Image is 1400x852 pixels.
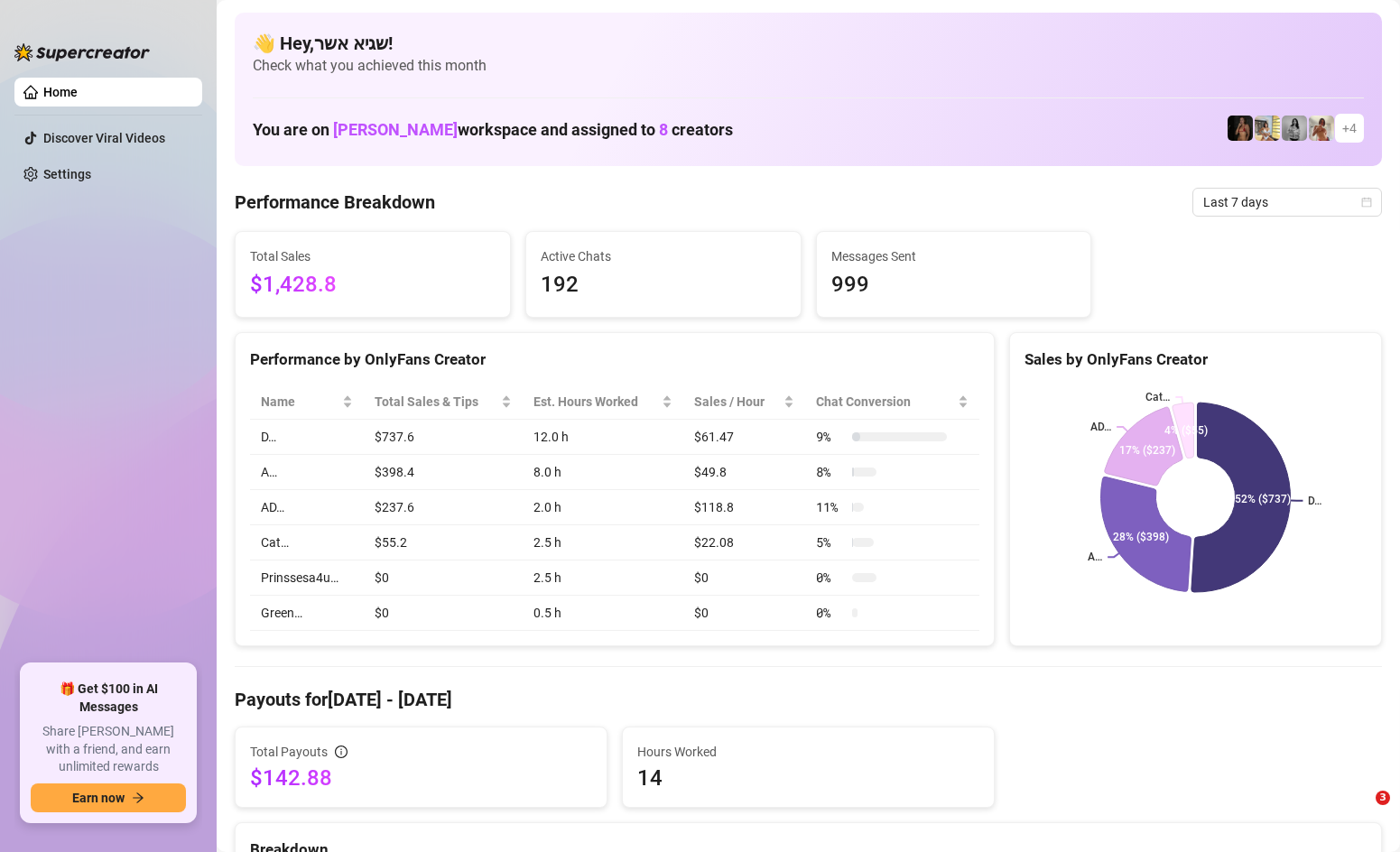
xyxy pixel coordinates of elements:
span: arrow-right [132,792,144,804]
h1: You are on workspace and assigned to creators [253,120,733,140]
span: 8 % [816,462,845,482]
span: 🎁 Get $100 in AI Messages [31,681,186,716]
td: $398.4 [364,455,524,490]
td: Cat… [250,525,364,560]
span: Chat Conversion [816,392,954,412]
td: $0 [683,560,805,596]
img: Green [1309,116,1334,141]
span: calendar [1361,197,1372,208]
span: Last 7 days [1203,189,1371,216]
img: A [1282,116,1307,141]
span: Name [261,392,338,412]
td: $61.47 [683,420,805,455]
td: Prinssesa4u… [250,560,364,596]
text: A… [1088,551,1102,563]
span: [PERSON_NAME] [333,120,458,139]
a: Discover Viral Videos [43,131,165,145]
img: Prinssesa4u [1255,116,1280,141]
td: $22.08 [683,525,805,560]
span: 0 % [816,603,845,623]
span: $1,428.8 [250,268,496,302]
td: 0.5 h [523,596,683,631]
img: D [1228,116,1253,141]
td: $49.8 [683,455,805,490]
span: 5 % [816,532,845,552]
td: $0 [364,596,524,631]
td: AD… [250,490,364,525]
td: $55.2 [364,525,524,560]
span: Total Sales [250,246,496,266]
td: 8.0 h [523,455,683,490]
td: D… [250,420,364,455]
th: Chat Conversion [805,384,979,420]
span: 999 [831,268,1077,302]
td: 2.5 h [523,525,683,560]
span: Check what you achieved this month [253,56,1364,76]
a: Home [43,85,78,99]
span: 0 % [816,568,845,588]
span: Earn now [72,791,125,805]
span: 14 [637,764,979,792]
span: 8 [659,120,668,139]
td: $0 [683,596,805,631]
td: $118.8 [683,490,805,525]
span: Messages Sent [831,246,1077,266]
span: 11 % [816,497,845,517]
div: Sales by OnlyFans Creator [1025,347,1367,372]
text: Cat… [1145,391,1170,403]
span: Total Payouts [250,742,328,762]
td: $737.6 [364,420,524,455]
h4: Performance Breakdown [235,190,435,215]
span: Hours Worked [637,742,979,762]
td: A… [250,455,364,490]
td: Green… [250,596,364,631]
span: info-circle [335,745,348,758]
span: Active Chats [541,246,786,266]
th: Sales / Hour [683,384,805,420]
h4: 👋 Hey, שגיא אשר ! [253,31,1364,56]
button: Earn nowarrow-right [31,783,186,812]
span: + 4 [1342,118,1357,138]
span: Sales / Hour [694,392,780,412]
span: 3 [1376,791,1390,805]
span: $142.88 [250,764,592,792]
td: 2.0 h [523,490,683,525]
th: Name [250,384,364,420]
td: 12.0 h [523,420,683,455]
td: $0 [364,560,524,596]
a: Settings [43,167,91,181]
div: Est. Hours Worked [533,392,658,412]
text: AD… [1090,421,1111,433]
img: logo-BBDzfeDw.svg [14,43,150,61]
iframe: Intercom live chat [1339,791,1382,834]
span: Share [PERSON_NAME] with a friend, and earn unlimited rewards [31,723,186,776]
span: Total Sales & Tips [375,392,498,412]
text: D… [1308,495,1321,507]
div: Performance by OnlyFans Creator [250,347,979,372]
td: 2.5 h [523,560,683,596]
h4: Payouts for [DATE] - [DATE] [235,687,1382,712]
span: 9 % [816,427,845,447]
td: $237.6 [364,490,524,525]
span: 192 [541,268,786,302]
th: Total Sales & Tips [364,384,524,420]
